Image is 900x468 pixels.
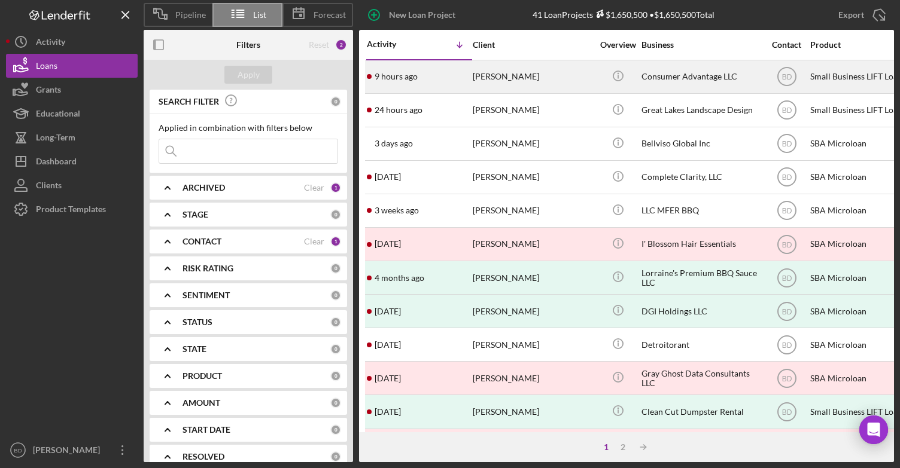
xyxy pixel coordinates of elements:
[641,40,761,50] div: Business
[782,140,792,148] text: BD
[826,3,894,27] button: Export
[473,396,592,427] div: [PERSON_NAME]
[238,66,260,84] div: Apply
[6,54,138,78] a: Loans
[473,262,592,293] div: [PERSON_NAME]
[375,172,401,182] time: 2025-08-12 17:47
[375,374,401,383] time: 2025-01-22 13:11
[183,210,208,219] b: STAGE
[782,274,792,282] text: BD
[335,39,347,51] div: 2
[330,451,341,462] div: 0
[159,97,219,106] b: SEARCH FILTER
[473,94,592,126] div: [PERSON_NAME]
[473,128,592,160] div: [PERSON_NAME]
[304,237,324,246] div: Clear
[183,290,230,300] b: SENTIMENT
[615,442,631,452] div: 2
[359,3,467,27] button: New Loan Project
[375,340,401,350] time: 2025-02-21 03:28
[641,329,761,360] div: Detroitorant
[236,40,260,50] b: Filters
[782,73,792,81] text: BD
[593,10,647,20] div: $1,650,500
[473,195,592,227] div: [PERSON_NAME]
[782,341,792,349] text: BD
[641,61,761,93] div: Consumer Advantage LLC
[159,123,338,133] div: Applied in combination with filters below
[175,10,206,20] span: Pipeline
[641,262,761,293] div: Lorraine's Premium BBQ Sauce LLC
[375,72,418,81] time: 2025-08-28 03:22
[6,30,138,54] button: Activity
[6,197,138,221] button: Product Templates
[389,3,455,27] div: New Loan Project
[330,182,341,193] div: 1
[36,54,57,81] div: Loans
[782,173,792,182] text: BD
[641,430,761,461] div: New Vision Golf
[330,317,341,328] div: 0
[782,307,792,316] text: BD
[641,94,761,126] div: Great Lakes Landscape Design
[36,30,65,57] div: Activity
[641,161,761,193] div: Complete Clarity, LLC
[330,424,341,435] div: 0
[36,126,75,152] div: Long-Term
[330,397,341,408] div: 0
[782,408,792,417] text: BD
[314,10,346,20] span: Forecast
[330,209,341,220] div: 0
[473,40,592,50] div: Client
[375,139,413,148] time: 2025-08-25 16:26
[641,396,761,427] div: Clean Cut Dumpster Rental
[36,173,62,200] div: Clients
[641,195,761,227] div: LLC MFER BBQ
[641,228,761,260] div: I' Blossom Hair Essentials
[533,10,714,20] div: 41 Loan Projects • $1,650,500 Total
[330,344,341,354] div: 0
[641,128,761,160] div: Bellviso Global Inc
[253,10,266,20] span: List
[782,207,792,215] text: BD
[6,102,138,126] button: Educational
[14,447,22,454] text: BD
[6,149,138,173] button: Dashboard
[6,78,138,102] button: Grants
[473,228,592,260] div: [PERSON_NAME]
[375,239,401,249] time: 2025-06-13 15:39
[859,415,888,444] div: Open Intercom Messenger
[367,39,419,49] div: Activity
[36,78,61,105] div: Grants
[473,430,592,461] div: [PERSON_NAME]
[183,371,222,381] b: PRODUCT
[183,452,224,461] b: RESOLVED
[309,40,329,50] div: Reset
[473,329,592,360] div: [PERSON_NAME]
[473,295,592,327] div: [PERSON_NAME]
[183,344,206,354] b: STATE
[782,374,792,383] text: BD
[598,442,615,452] div: 1
[6,438,138,462] button: BD[PERSON_NAME]
[224,66,272,84] button: Apply
[36,149,77,176] div: Dashboard
[183,398,220,408] b: AMOUNT
[330,263,341,274] div: 0
[375,407,401,417] time: 2024-10-09 13:32
[330,290,341,301] div: 0
[6,126,138,149] button: Long-Term
[330,96,341,107] div: 0
[183,264,233,273] b: RISK RATING
[595,40,640,50] div: Overview
[36,197,106,224] div: Product Templates
[473,161,592,193] div: [PERSON_NAME]
[183,425,230,435] b: START DATE
[6,173,138,197] a: Clients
